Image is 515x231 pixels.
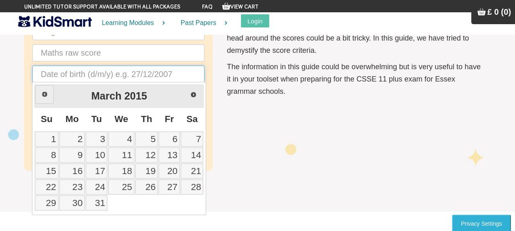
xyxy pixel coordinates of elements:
[18,14,92,29] img: KidSmart logo
[159,131,179,147] a: 6
[86,131,107,147] a: 3
[135,163,158,179] a: 19
[181,179,204,195] a: 28
[241,14,269,27] button: Login
[86,195,107,211] a: 31
[41,91,48,97] span: Prev
[141,114,152,124] span: Thursday
[135,131,158,147] a: 5
[108,131,134,147] a: 4
[108,163,134,179] a: 18
[59,195,85,211] a: 30
[487,7,511,16] span: £ 0 (0)
[59,131,85,147] a: 2
[135,147,158,163] a: 12
[222,2,230,10] img: Your items in the shopping basket
[59,163,85,179] a: 16
[66,114,79,124] span: Monday
[159,163,179,179] a: 20
[91,90,122,102] span: March
[114,114,128,124] span: Wednesday
[108,179,134,195] a: 25
[222,4,259,10] a: View Cart
[24,3,180,11] span: Unlimited tutor support available with all packages
[477,8,486,16] img: Your items in the shopping basket
[32,44,204,61] input: Maths raw score
[86,147,107,163] a: 10
[181,131,204,147] a: 7
[159,147,179,163] a: 13
[35,179,58,195] a: 22
[35,85,54,104] a: Prev
[86,179,107,195] a: 24
[86,163,107,179] a: 17
[35,163,58,179] a: 15
[170,12,233,34] a: Past Papers
[35,131,58,147] a: 1
[165,114,174,124] span: Friday
[181,147,204,163] a: 14
[32,66,204,83] input: Date of birth (d/m/y) e.g. 27/12/2007
[181,163,204,179] a: 21
[91,114,102,124] span: Tuesday
[41,114,53,124] span: Sunday
[59,179,85,195] a: 23
[35,195,58,211] a: 29
[202,4,213,10] a: FAQ
[184,86,202,104] a: Next
[227,61,483,97] p: The information in this guide could be overwhelming but is very useful to have it in your toolset...
[92,12,170,34] a: Learning Modules
[190,91,197,98] span: Next
[186,114,198,124] span: Saturday
[59,147,85,163] a: 9
[135,179,158,195] a: 26
[124,90,147,102] span: 2015
[35,147,58,163] a: 8
[159,179,179,195] a: 27
[108,147,134,163] a: 11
